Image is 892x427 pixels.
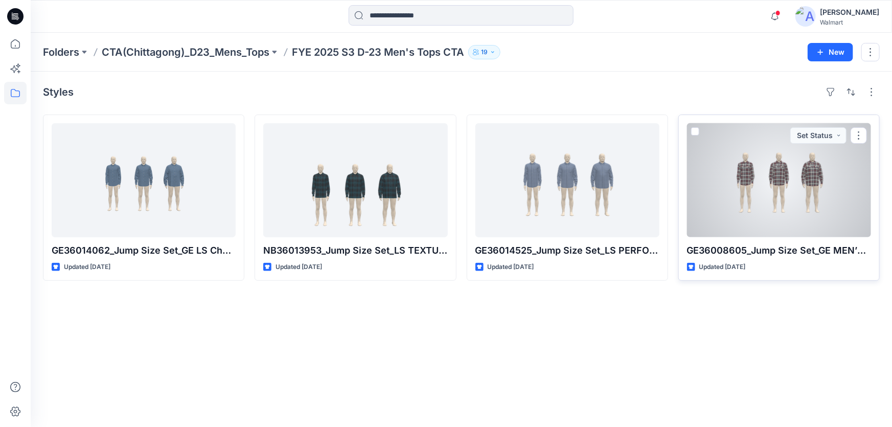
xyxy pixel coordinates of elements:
[52,123,236,237] a: GE36014062_Jump Size Set_GE LS Chambray Utility Shirt
[475,243,659,258] p: GE36014525_Jump Size Set_LS PERFORMANCE POPLIN
[687,123,871,237] a: GE36008605_Jump Size Set_GE MEN’S TOPS LT FLANNEL
[488,262,534,273] p: Updated [DATE]
[687,243,871,258] p: GE36008605_Jump Size Set_GE MEN’S TOPS LT FLANNEL
[808,43,853,61] button: New
[52,243,236,258] p: GE36014062_Jump Size Set_GE LS Chambray Utility Shirt
[43,86,74,98] h4: Styles
[481,47,488,58] p: 19
[102,45,269,59] a: CTA(Chittagong)_D23_Mens_Tops
[276,262,322,273] p: Updated [DATE]
[64,262,110,273] p: Updated [DATE]
[263,243,447,258] p: NB36013953_Jump Size Set_LS TEXTURED WAFFLE SHIRT
[468,45,500,59] button: 19
[263,123,447,237] a: NB36013953_Jump Size Set_LS TEXTURED WAFFLE SHIRT
[699,262,746,273] p: Updated [DATE]
[475,123,659,237] a: GE36014525_Jump Size Set_LS PERFORMANCE POPLIN
[820,18,879,26] div: Walmart
[292,45,464,59] p: FYE 2025 S3 D-23 Men's Tops CTA
[820,6,879,18] div: [PERSON_NAME]
[43,45,79,59] a: Folders
[795,6,816,27] img: avatar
